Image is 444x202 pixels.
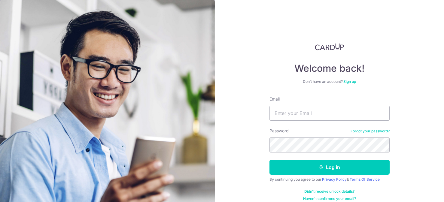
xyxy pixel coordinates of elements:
a: Haven't confirmed your email? [303,196,356,201]
a: Privacy Policy [322,177,347,182]
input: Enter your Email [269,106,390,121]
img: CardUp Logo [315,43,344,50]
div: Don’t have an account? [269,79,390,84]
a: Terms Of Service [350,177,380,182]
div: By continuing you agree to our & [269,177,390,182]
label: Email [269,96,280,102]
label: Password [269,128,289,134]
a: Sign up [343,79,356,84]
a: Forgot your password? [351,129,390,134]
a: Didn't receive unlock details? [304,189,354,194]
h4: Welcome back! [269,62,390,74]
button: Log in [269,160,390,175]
